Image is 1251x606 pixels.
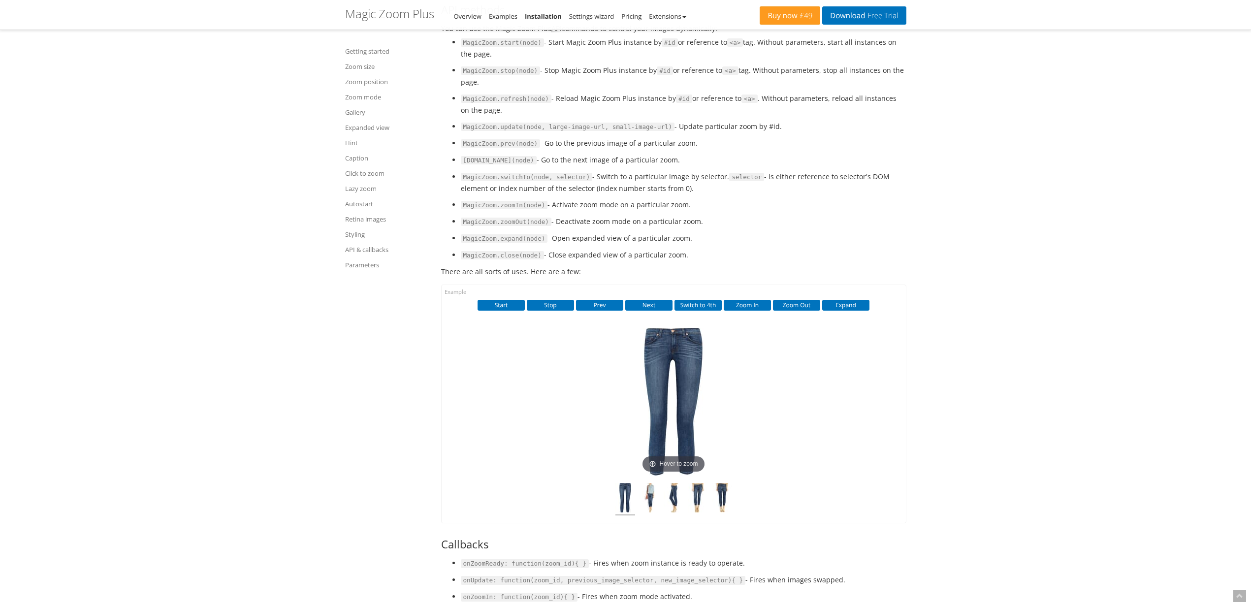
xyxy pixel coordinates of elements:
[345,213,429,225] a: Retina images
[624,328,723,476] a: Hover to zoom
[345,259,429,271] a: Parameters
[345,183,429,194] a: Lazy zoom
[461,557,906,569] li: - Fires when zoom instance is ready to operate.
[461,199,906,211] li: - Activate zoom mode on a particular zoom.
[345,91,429,103] a: Zoom mode
[461,216,906,227] li: - Deactivate zoom mode on a particular zoom.
[461,121,906,132] li: - Update particular zoom by #id.
[657,66,673,75] code: #id
[461,234,548,243] code: MagicZoom.expand(node)
[798,12,813,20] span: £49
[551,24,562,33] acronym: Application programming interface
[345,106,429,118] a: Gallery
[724,300,771,311] button: Zoom In
[525,12,562,21] a: Installation
[461,574,906,586] li: - Fires when images swapped.
[676,95,692,103] code: #id
[461,201,548,210] code: MagicZoom.zoomIn(node)
[773,300,820,311] button: Zoom Out
[722,66,738,75] code: <a>
[345,152,429,164] a: Caption
[822,300,869,311] button: Expand
[345,76,429,88] a: Zoom position
[461,251,544,260] code: MagicZoom.close(node)
[345,7,434,20] h1: Magic Zoom Plus
[461,576,746,585] code: onUpdate: function(zoom_id, previous_image_selector, new_image_selector){ }
[688,483,707,515] img: jeans-7.jpg
[461,123,675,131] code: MagicZoom.update(node, large-image-url, small-image-url)
[712,483,732,515] img: jeans-8.jpg
[461,559,589,568] code: onZoomReady: function(zoom_id){ }
[576,300,623,311] button: Prev
[461,171,906,194] li: - Switch to a particular image by selector. - is either reference to selector's DOM element or in...
[461,95,551,103] code: MagicZoom.refresh(node)
[461,139,541,148] code: MagicZoom.prev(node)
[674,300,722,311] button: Switch to 4th
[489,12,517,21] a: Examples
[741,95,758,103] code: <a>
[461,64,906,88] li: - Stop Magic Zoom Plus instance by or reference to tag. Without parameters, stop all instances on...
[729,173,764,182] code: selector
[461,156,537,165] code: [DOMAIN_NAME](node)
[345,45,429,57] a: Getting started
[345,228,429,240] a: Styling
[345,198,429,210] a: Autostart
[662,38,678,47] code: #id
[345,61,429,72] a: Zoom size
[461,249,906,261] li: - Close expanded view of a particular zoom.
[727,38,743,47] code: <a>
[461,173,593,182] code: MagicZoom.switchTo(node, selector)
[461,593,578,602] code: onZoomIn: function(zoom_id){ }
[527,300,574,311] button: Stop
[461,66,541,75] code: MagicZoom.stop(node)
[621,12,642,21] a: Pricing
[664,483,683,515] img: jeans-6.jpg
[760,6,820,25] a: Buy now£49
[461,137,906,149] li: - Go to the previous image of a particular zoom.
[461,591,906,603] li: - Fires when zoom mode activated.
[345,122,429,133] a: Expanded view
[345,244,429,255] a: API & callbacks
[615,483,635,515] img: jeans-1.jpg
[569,12,614,21] a: Settings wizard
[461,218,551,226] code: MagicZoom.zoomOut(node)
[461,36,906,60] li: - Start Magic Zoom Plus instance by or reference to tag. Without parameters, start all instances ...
[454,12,481,21] a: Overview
[345,137,429,149] a: Hint
[478,300,525,311] button: Start
[461,93,906,116] li: - Reload Magic Zoom Plus instance by or reference to . Without parameters, reload all instances o...
[865,12,898,20] span: Free Trial
[649,12,686,21] a: Extensions
[461,232,906,244] li: - Open expanded view of a particular zoom.
[640,483,659,515] img: jeans-5.jpg
[822,6,906,25] a: DownloadFree Trial
[461,38,544,47] code: MagicZoom.start(node)
[625,300,673,311] button: Next
[345,167,429,179] a: Click to zoom
[461,154,906,166] li: - Go to the next image of a particular zoom.
[441,538,906,550] h3: Callbacks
